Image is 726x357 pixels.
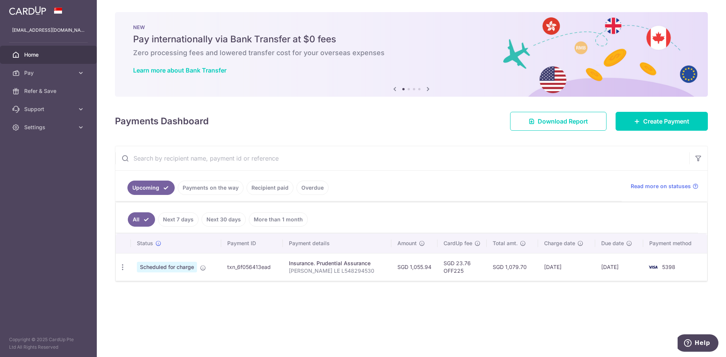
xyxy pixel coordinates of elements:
[133,66,226,74] a: Learn more about Bank Transfer
[9,6,46,15] img: CardUp
[12,26,85,34] p: [EMAIL_ADDRESS][DOMAIN_NAME]
[289,260,385,267] div: Insurance. Prudential Assurance
[631,182,691,190] span: Read more on statuses
[24,87,74,95] span: Refer & Save
[391,253,437,281] td: SGD 1,055.94
[128,212,155,227] a: All
[678,334,718,353] iframe: Opens a widget where you can find more information
[444,240,472,247] span: CardUp fee
[202,212,246,227] a: Next 30 days
[221,253,283,281] td: txn_6f056413ead
[538,253,595,281] td: [DATE]
[221,233,283,253] th: Payment ID
[493,240,518,247] span: Total amt.
[601,240,624,247] span: Due date
[487,253,538,281] td: SGD 1,079.70
[24,105,74,113] span: Support
[510,112,607,131] a: Download Report
[24,69,74,77] span: Pay
[643,233,707,253] th: Payment method
[115,146,689,170] input: Search by recipient name, payment id or reference
[247,181,293,195] a: Recipient paid
[616,112,708,131] a: Create Payment
[115,114,209,128] h4: Payments Dashboard
[437,253,487,281] td: SGD 23.76 OFF225
[178,181,244,195] a: Payments on the way
[24,51,74,59] span: Home
[115,12,708,97] img: Bank transfer banner
[631,182,698,190] a: Read more on statuses
[289,267,385,275] p: [PERSON_NAME] LE L548294530
[538,117,588,126] span: Download Report
[127,181,175,195] a: Upcoming
[249,212,308,227] a: More than 1 month
[645,263,661,272] img: Bank Card
[158,212,199,227] a: Next 7 days
[595,253,643,281] td: [DATE]
[397,240,417,247] span: Amount
[133,33,690,45] h5: Pay internationally via Bank Transfer at $0 fees
[133,48,690,57] h6: Zero processing fees and lowered transfer cost for your overseas expenses
[643,117,689,126] span: Create Payment
[662,264,675,270] span: 5398
[137,240,153,247] span: Status
[296,181,329,195] a: Overdue
[544,240,575,247] span: Charge date
[133,24,690,30] p: NEW
[24,124,74,131] span: Settings
[137,262,197,272] span: Scheduled for charge
[283,233,391,253] th: Payment details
